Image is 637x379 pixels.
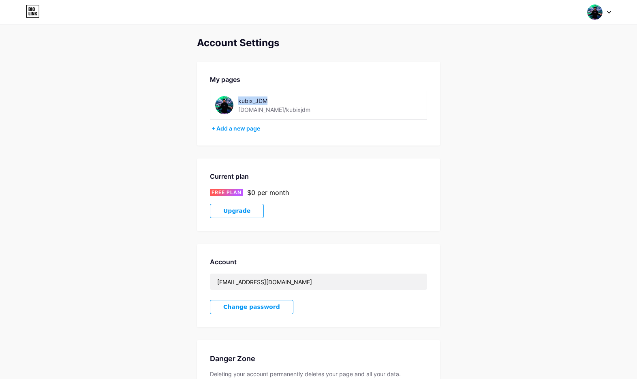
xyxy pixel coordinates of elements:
span: Upgrade [223,208,250,214]
input: Email [210,274,427,290]
div: Account Settings [197,37,440,49]
div: [DOMAIN_NAME]/kubixjdm [238,105,310,114]
span: Change password [223,304,280,310]
div: $0 per month [247,188,289,197]
div: + Add a new page [212,124,427,133]
img: kubixjdm [587,4,603,20]
div: Danger Zone [210,353,427,364]
span: FREE PLAN [212,189,242,196]
div: Deleting your account permanently deletes your page and all your data. [210,370,427,377]
div: My pages [210,75,427,84]
button: Change password [210,300,293,314]
div: Account [210,257,427,267]
div: kubix_JDM [238,96,340,105]
div: Current plan [210,171,427,181]
button: Upgrade [210,204,264,218]
img: kubixjdm [215,96,233,114]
